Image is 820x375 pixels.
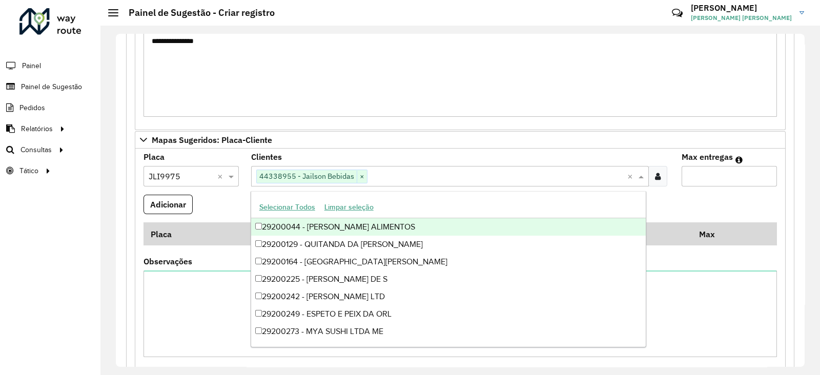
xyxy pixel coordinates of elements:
div: 29200225 - [PERSON_NAME] DE S [251,270,646,288]
span: Mapas Sugeridos: Placa-Cliente [152,136,272,144]
h3: [PERSON_NAME] [691,3,792,13]
span: Relatórios [21,123,53,134]
label: Clientes [251,151,282,163]
ng-dropdown-panel: Options list [251,191,647,347]
th: Código Cliente [250,223,557,245]
button: Limpar seleção [320,199,378,215]
button: Adicionar [143,195,193,214]
span: Painel [22,60,41,71]
div: Mapas Sugeridos: Placa-Cliente [135,149,786,370]
span: Pedidos [19,102,45,113]
a: Mapas Sugeridos: Placa-Cliente [135,131,786,149]
span: Clear all [627,170,636,182]
div: 29200164 - [GEOGRAPHIC_DATA][PERSON_NAME] [251,253,646,270]
div: 29200273 - MYA SUSHI LTDA ME [251,323,646,340]
span: Tático [19,165,38,176]
label: Observações [143,255,192,267]
span: Painel de Sugestão [21,81,82,92]
em: Máximo de clientes que serão colocados na mesma rota com os clientes informados [735,156,743,164]
div: 29200292 - [PERSON_NAME] BAR [251,340,646,358]
a: Contato Rápido [666,2,688,24]
span: [PERSON_NAME] [PERSON_NAME] [691,13,792,23]
h2: Painel de Sugestão - Criar registro [118,7,275,18]
div: 29200249 - ESPETO E PEIX DA ORL [251,305,646,323]
span: 44338955 - Jailson Bebidas [257,170,357,182]
div: 29200044 - [PERSON_NAME] ALIMENTOS [251,218,646,236]
div: 29200242 - [PERSON_NAME] LTD [251,288,646,305]
div: 29200129 - QUITANDA DA [PERSON_NAME] [251,236,646,253]
label: Placa [143,151,165,163]
span: Clear all [217,170,226,182]
span: × [357,171,367,183]
button: Selecionar Todos [255,199,320,215]
label: Max entregas [682,151,733,163]
span: Consultas [20,144,52,155]
th: Max [692,223,733,245]
th: Placa [143,223,250,245]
